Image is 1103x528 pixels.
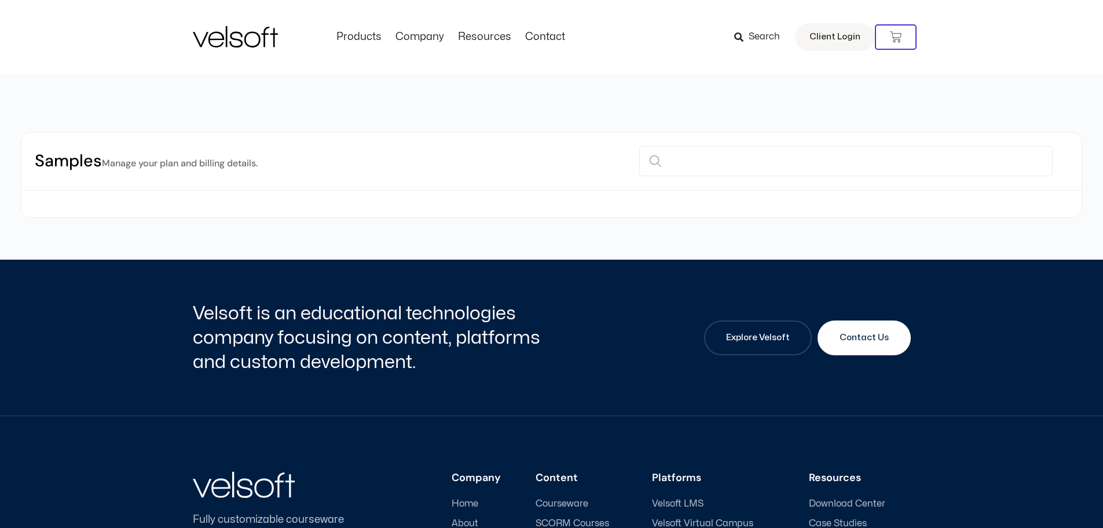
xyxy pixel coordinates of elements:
span: Search [749,30,780,45]
h3: Company [452,472,501,485]
a: Client Login [795,23,875,51]
span: Velsoft LMS [652,498,703,509]
p: Fully customizable courseware [193,512,363,527]
h3: Content [536,472,617,485]
a: ResourcesMenu Toggle [451,31,518,43]
nav: Menu [329,31,572,43]
img: Velsoft Training Materials [193,26,278,48]
h3: Resources [809,472,911,485]
span: Explore Velsoft [726,331,790,345]
h2: Velsoft is an educational technologies company focusing on content, platforms and custom developm... [193,301,549,374]
a: Home [452,498,501,509]
a: ProductsMenu Toggle [329,31,389,43]
a: Search [734,27,788,47]
small: Manage your plan and billing details. [102,157,258,169]
h3: Platforms [652,472,774,485]
h2: Samples [35,150,258,173]
a: CompanyMenu Toggle [389,31,451,43]
a: Download Center [809,498,911,509]
a: Contact Us [818,321,911,355]
a: ContactMenu Toggle [518,31,572,43]
a: Courseware [536,498,617,509]
a: Explore Velsoft [704,321,812,355]
span: Home [452,498,478,509]
span: Download Center [809,498,885,509]
span: Contact Us [840,331,889,345]
span: Courseware [536,498,588,509]
a: Velsoft LMS [652,498,774,509]
span: Client Login [809,30,860,45]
